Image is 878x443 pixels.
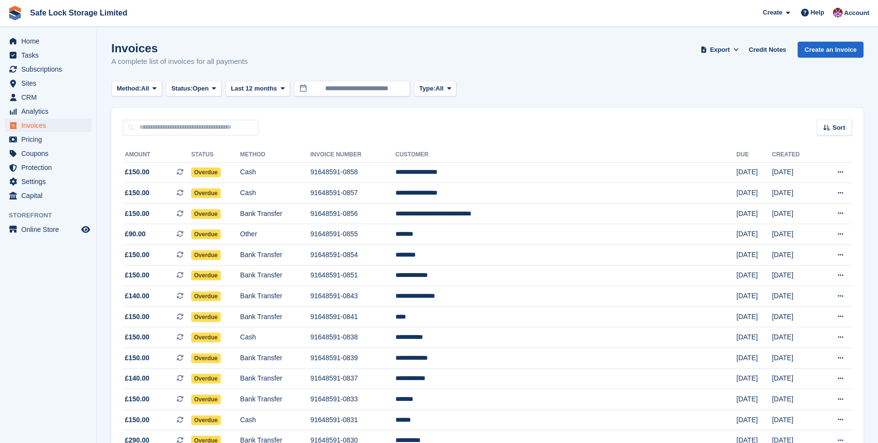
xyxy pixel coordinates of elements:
td: [DATE] [737,224,772,245]
span: £90.00 [125,229,146,239]
span: Overdue [191,229,221,239]
button: Export [698,42,741,58]
a: menu [5,62,91,76]
a: menu [5,175,91,188]
td: [DATE] [772,224,818,245]
span: Overdue [191,374,221,383]
a: menu [5,161,91,174]
span: Tasks [21,48,79,62]
a: menu [5,34,91,48]
span: Open [193,84,209,93]
a: menu [5,105,91,118]
td: 91648591-0857 [310,183,395,204]
td: Bank Transfer [240,348,310,369]
span: All [436,84,444,93]
td: [DATE] [737,162,772,183]
span: CRM [21,91,79,104]
span: Overdue [191,312,221,322]
td: Cash [240,410,310,430]
span: Help [811,8,824,17]
td: [DATE] [737,368,772,389]
td: [DATE] [737,286,772,307]
span: Storefront [9,211,96,220]
span: Overdue [191,271,221,280]
a: menu [5,147,91,160]
td: 91648591-0856 [310,203,395,224]
td: [DATE] [772,389,818,410]
td: Cash [240,183,310,204]
span: Online Store [21,223,79,236]
span: Pricing [21,133,79,146]
th: Amount [123,147,191,163]
span: £150.00 [125,353,150,363]
th: Due [737,147,772,163]
td: [DATE] [737,183,772,204]
button: Method: All [111,81,162,97]
button: Status: Open [166,81,222,97]
td: [DATE] [772,162,818,183]
a: menu [5,48,91,62]
td: [DATE] [772,368,818,389]
td: Cash [240,327,310,348]
th: Method [240,147,310,163]
a: menu [5,133,91,146]
th: Created [772,147,818,163]
span: Sort [833,123,845,133]
td: Bank Transfer [240,203,310,224]
td: Bank Transfer [240,286,310,307]
td: Bank Transfer [240,389,310,410]
th: Customer [395,147,737,163]
td: [DATE] [772,203,818,224]
span: Sites [21,76,79,90]
span: £140.00 [125,373,150,383]
span: Coupons [21,147,79,160]
td: 91648591-0831 [310,410,395,430]
td: [DATE] [737,327,772,348]
span: Overdue [191,209,221,219]
td: 91648591-0858 [310,162,395,183]
a: menu [5,189,91,202]
td: [DATE] [737,265,772,286]
span: £150.00 [125,394,150,404]
span: £150.00 [125,332,150,342]
th: Invoice Number [310,147,395,163]
img: Toni Ebong [833,8,843,17]
button: Type: All [414,81,456,97]
span: Capital [21,189,79,202]
h1: Invoices [111,42,248,55]
td: [DATE] [772,245,818,266]
span: Account [844,8,869,18]
span: Subscriptions [21,62,79,76]
button: Last 12 months [226,81,290,97]
span: Overdue [191,415,221,425]
span: Type: [419,84,436,93]
span: Overdue [191,168,221,177]
td: [DATE] [737,245,772,266]
span: £150.00 [125,188,150,198]
span: All [141,84,150,93]
td: [DATE] [772,410,818,430]
a: menu [5,76,91,90]
img: stora-icon-8386f47178a22dfd0bd8f6a31ec36ba5ce8667c1dd55bd0f319d3a0aa187defe.svg [8,6,22,20]
td: 91648591-0854 [310,245,395,266]
span: Home [21,34,79,48]
span: £150.00 [125,312,150,322]
span: £140.00 [125,291,150,301]
span: Invoices [21,119,79,132]
td: 91648591-0841 [310,306,395,327]
td: [DATE] [737,348,772,369]
td: [DATE] [737,389,772,410]
span: Overdue [191,250,221,260]
td: [DATE] [772,327,818,348]
td: [DATE] [772,306,818,327]
a: menu [5,119,91,132]
td: 91648591-0838 [310,327,395,348]
span: £150.00 [125,415,150,425]
td: Other [240,224,310,245]
span: Settings [21,175,79,188]
td: Bank Transfer [240,368,310,389]
a: menu [5,223,91,236]
span: Method: [117,84,141,93]
span: £150.00 [125,270,150,280]
td: Bank Transfer [240,265,310,286]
